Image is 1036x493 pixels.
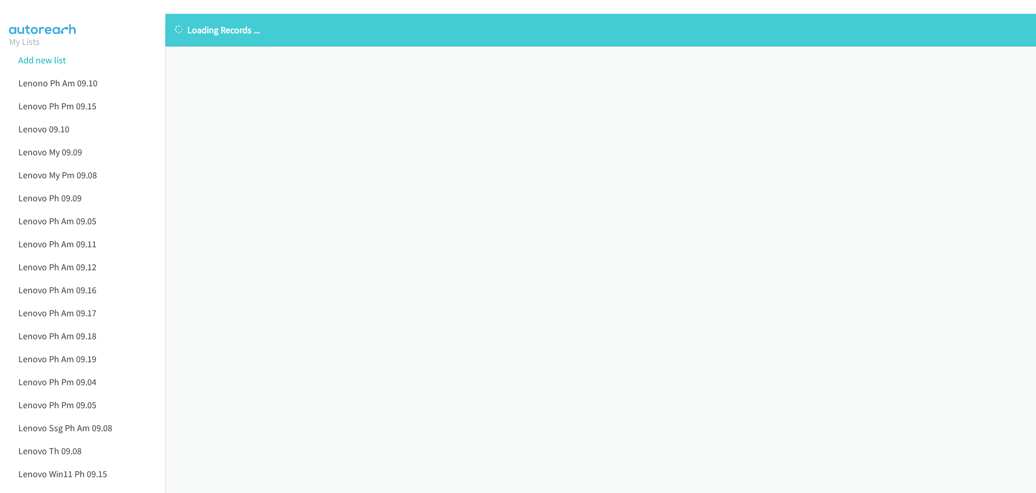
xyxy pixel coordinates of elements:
a: My Lists [9,36,40,48]
a: Lenovo Ssg Ph Am 09.08 [18,422,112,434]
p: Loading Records ... [175,23,1027,37]
a: Lenovo Th 09.08 [18,445,82,457]
a: Lenovo Ph Am 09.12 [18,261,96,273]
a: Lenovo Ph Am 09.11 [18,238,96,250]
a: Lenovo Ph Pm 09.15 [18,100,96,112]
a: Lenovo Ph Am 09.18 [18,330,96,342]
a: Lenovo Ph Pm 09.04 [18,376,96,388]
a: Lenovo Win11 Ph 09.15 [18,468,107,480]
a: Lenovo Ph 09.09 [18,192,82,204]
a: Lenovo Ph Am 09.16 [18,284,96,296]
a: Lenovo Ph Am 09.19 [18,353,96,365]
a: Lenovo Ph Am 09.17 [18,307,96,319]
a: Lenovo 09.10 [18,123,69,135]
a: Lenovo Ph Am 09.05 [18,215,96,227]
a: Add new list [18,54,66,66]
a: Lenovo My Pm 09.08 [18,169,97,181]
a: Lenono Ph Am 09.10 [18,77,97,89]
a: Lenovo Ph Pm 09.05 [18,399,96,411]
a: Lenovo My 09.09 [18,146,82,158]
